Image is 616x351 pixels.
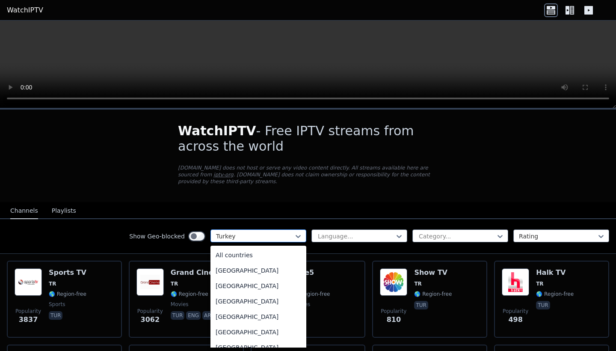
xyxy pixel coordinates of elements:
[210,309,306,324] div: [GEOGRAPHIC_DATA]
[210,294,306,309] div: [GEOGRAPHIC_DATA]
[503,308,528,315] span: Popularity
[213,172,234,178] a: iptv-org
[210,263,306,278] div: [GEOGRAPHIC_DATA]
[502,268,529,296] img: Halk TV
[414,301,428,309] p: tur
[508,315,522,325] span: 498
[49,280,56,287] span: TR
[19,315,38,325] span: 3837
[293,291,330,297] span: 🌎 Region-free
[387,315,401,325] span: 810
[178,123,438,154] h1: - Free IPTV streams from across the world
[10,203,38,219] button: Channels
[15,268,42,296] img: Sports TV
[137,308,163,315] span: Popularity
[414,268,452,277] h6: Show TV
[380,268,407,296] img: Show TV
[293,268,330,277] h6: Cine5
[141,315,160,325] span: 3062
[136,268,164,296] img: Grand Cinema
[536,268,574,277] h6: Halk TV
[210,278,306,294] div: [GEOGRAPHIC_DATA]
[49,301,65,308] span: sports
[171,291,208,297] span: 🌎 Region-free
[536,280,543,287] span: TR
[178,123,256,138] span: WatchIPTV
[49,311,62,320] p: tur
[381,308,406,315] span: Popularity
[15,308,41,315] span: Popularity
[171,301,189,308] span: movies
[171,268,225,277] h6: Grand Cinema
[536,301,550,309] p: tur
[414,291,452,297] span: 🌎 Region-free
[49,268,86,277] h6: Sports TV
[52,203,76,219] button: Playlists
[536,291,574,297] span: 🌎 Region-free
[171,280,178,287] span: TR
[210,324,306,340] div: [GEOGRAPHIC_DATA]
[186,311,201,320] p: eng
[49,291,86,297] span: 🌎 Region-free
[414,280,421,287] span: TR
[171,311,184,320] p: tur
[129,232,185,241] label: Show Geo-blocked
[7,5,43,15] a: WatchIPTV
[210,247,306,263] div: All countries
[178,164,438,185] p: [DOMAIN_NAME] does not host or serve any video content directly. All streams available here are s...
[202,311,216,320] p: ara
